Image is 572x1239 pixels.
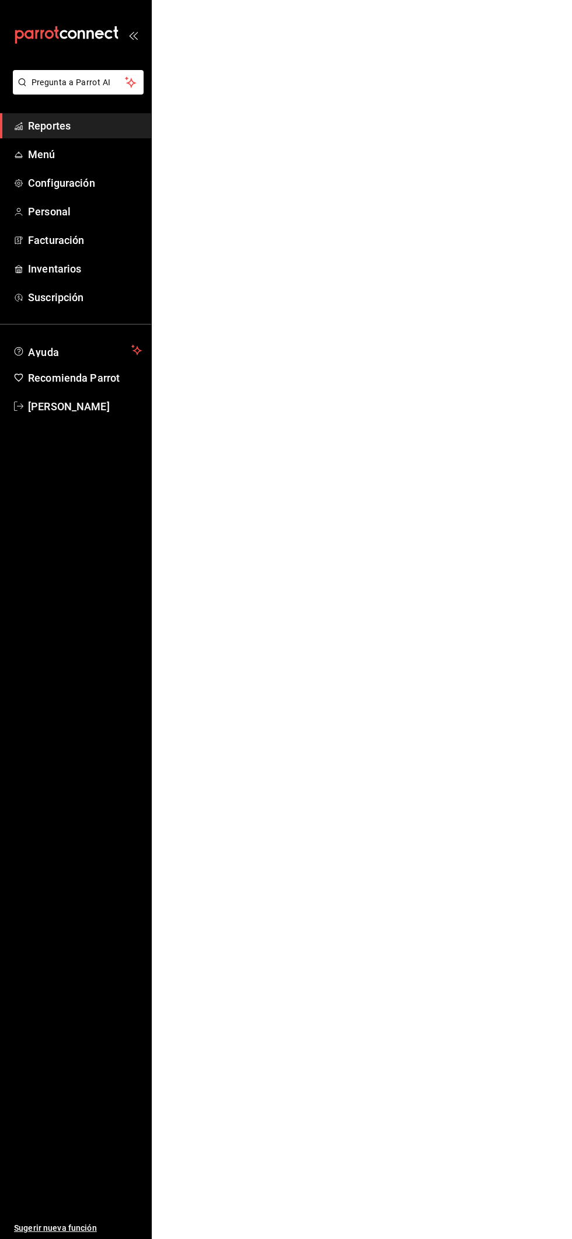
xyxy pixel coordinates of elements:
span: Inventarios [28,261,142,277]
span: Ayuda [28,343,127,357]
span: Menú [28,146,142,162]
span: Recomienda Parrot [28,370,142,386]
button: open_drawer_menu [128,30,138,40]
span: Configuración [28,175,142,191]
span: [PERSON_NAME] [28,399,142,414]
span: Pregunta a Parrot AI [32,76,125,89]
a: Pregunta a Parrot AI [8,85,144,97]
span: Reportes [28,118,142,134]
span: Suscripción [28,289,142,305]
span: Personal [28,204,142,219]
span: Sugerir nueva función [14,1222,142,1234]
button: Pregunta a Parrot AI [13,70,144,95]
span: Facturación [28,232,142,248]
